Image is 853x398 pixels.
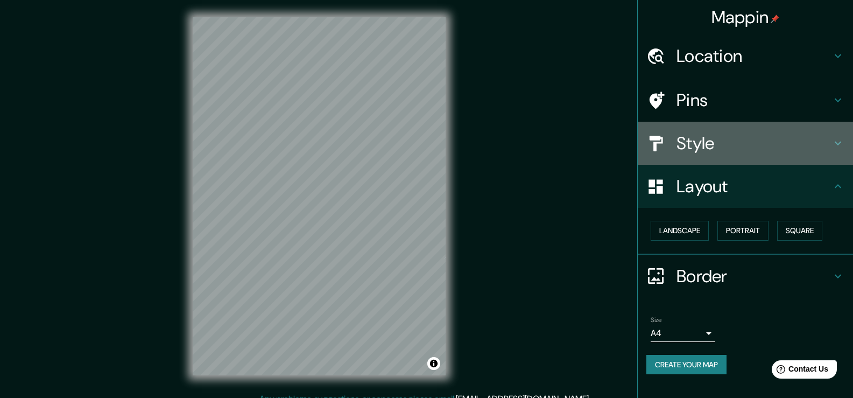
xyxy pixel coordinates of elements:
[676,89,831,111] h4: Pins
[638,79,853,122] div: Pins
[651,221,709,241] button: Landscape
[646,355,727,375] button: Create your map
[717,221,769,241] button: Portrait
[638,165,853,208] div: Layout
[676,176,831,197] h4: Layout
[771,15,779,23] img: pin-icon.png
[638,34,853,78] div: Location
[777,221,822,241] button: Square
[638,255,853,298] div: Border
[711,6,780,28] h4: Mappin
[676,266,831,287] h4: Border
[193,17,446,375] canvas: Map
[638,122,853,165] div: Style
[651,325,715,342] div: A4
[757,356,841,386] iframe: Help widget launcher
[427,357,440,370] button: Toggle attribution
[651,315,662,324] label: Size
[676,132,831,154] h4: Style
[676,45,831,67] h4: Location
